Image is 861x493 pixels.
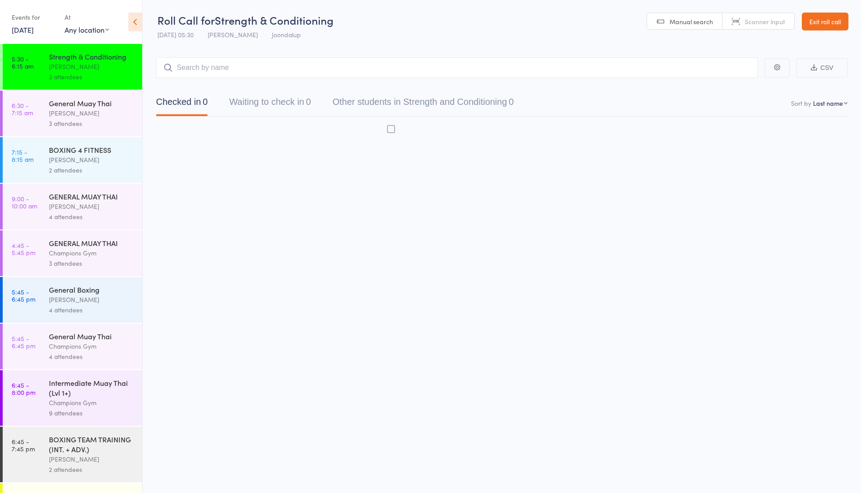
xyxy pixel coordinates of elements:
[156,57,758,78] input: Search by name
[49,341,135,351] div: Champions Gym
[49,258,135,268] div: 3 attendees
[306,97,311,107] div: 0
[670,17,713,26] span: Manual search
[49,72,135,82] div: 3 attendees
[49,408,135,418] div: 9 attendees
[49,238,135,248] div: GENERAL MUAY THAI
[12,195,37,209] time: 9:00 - 10:00 am
[49,454,135,464] div: [PERSON_NAME]
[49,98,135,108] div: General Muay Thai
[12,55,34,69] time: 5:30 - 6:15 am
[49,212,135,222] div: 4 attendees
[12,381,35,396] time: 6:45 - 8:00 pm
[49,118,135,129] div: 3 attendees
[49,351,135,362] div: 4 attendees
[509,97,514,107] div: 0
[49,155,135,165] div: [PERSON_NAME]
[3,230,142,276] a: 4:45 -5:45 pmGENERAL MUAY THAIChampions Gym3 attendees
[49,108,135,118] div: [PERSON_NAME]
[12,438,35,452] time: 6:45 - 7:45 pm
[272,30,301,39] span: Joondalup
[49,398,135,408] div: Champions Gym
[12,25,34,35] a: [DATE]
[12,102,33,116] time: 6:30 - 7:15 am
[813,99,843,108] div: Last name
[49,191,135,201] div: GENERAL MUAY THAI
[49,201,135,212] div: [PERSON_NAME]
[49,285,135,294] div: General Boxing
[157,13,215,27] span: Roll Call for
[12,288,35,303] time: 5:45 - 6:45 pm
[49,464,135,475] div: 2 attendees
[802,13,848,30] a: Exit roll call
[3,370,142,426] a: 6:45 -8:00 pmIntermediate Muay Thai (Lvl 1+)Champions Gym9 attendees
[12,242,35,256] time: 4:45 - 5:45 pm
[3,324,142,369] a: 5:45 -6:45 pmGeneral Muay ThaiChampions Gym4 attendees
[49,248,135,258] div: Champions Gym
[3,44,142,90] a: 5:30 -6:15 amStrength & Conditioning[PERSON_NAME]3 attendees
[49,52,135,61] div: Strength & Conditioning
[229,92,311,116] button: Waiting to check in0
[12,10,56,25] div: Events for
[3,91,142,136] a: 6:30 -7:15 amGeneral Muay Thai[PERSON_NAME]3 attendees
[791,99,811,108] label: Sort by
[49,305,135,315] div: 4 attendees
[49,294,135,305] div: [PERSON_NAME]
[157,30,194,39] span: [DATE] 05:30
[745,17,785,26] span: Scanner input
[65,25,109,35] div: Any location
[332,92,513,116] button: Other students in Strength and Conditioning0
[49,145,135,155] div: BOXING 4 FITNESS
[3,277,142,323] a: 5:45 -6:45 pmGeneral Boxing[PERSON_NAME]4 attendees
[3,184,142,229] a: 9:00 -10:00 amGENERAL MUAY THAI[PERSON_NAME]4 attendees
[208,30,258,39] span: [PERSON_NAME]
[49,434,135,454] div: BOXING TEAM TRAINING (INT. + ADV.)
[49,331,135,341] div: General Muay Thai
[65,10,109,25] div: At
[203,97,208,107] div: 0
[49,165,135,175] div: 2 attendees
[49,378,135,398] div: Intermediate Muay Thai (Lvl 1+)
[12,335,35,349] time: 5:45 - 6:45 pm
[3,427,142,482] a: 6:45 -7:45 pmBOXING TEAM TRAINING (INT. + ADV.)[PERSON_NAME]2 attendees
[3,137,142,183] a: 7:15 -8:15 amBOXING 4 FITNESS[PERSON_NAME]2 attendees
[215,13,334,27] span: Strength & Conditioning
[49,61,135,72] div: [PERSON_NAME]
[796,58,848,78] button: CSV
[12,148,34,163] time: 7:15 - 8:15 am
[156,92,208,116] button: Checked in0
